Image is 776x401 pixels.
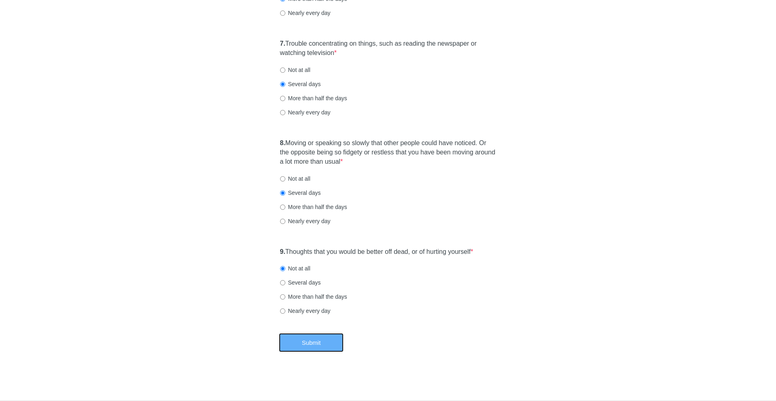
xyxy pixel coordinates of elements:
[280,247,473,257] label: Thoughts that you would be better off dead, or of hurting yourself
[280,11,285,16] input: Nearly every day
[280,108,331,116] label: Nearly every day
[280,94,347,102] label: More than half the days
[280,110,285,115] input: Nearly every day
[280,139,496,167] label: Moving or speaking so slowly that other people could have noticed. Or the opposite being so fidge...
[280,9,331,17] label: Nearly every day
[280,308,285,314] input: Nearly every day
[280,68,285,73] input: Not at all
[280,264,310,272] label: Not at all
[280,96,285,101] input: More than half the days
[279,333,344,352] button: Submit
[280,307,331,315] label: Nearly every day
[280,175,310,183] label: Not at all
[280,248,285,255] strong: 9.
[280,40,285,47] strong: 7.
[280,266,285,271] input: Not at all
[280,80,321,88] label: Several days
[280,293,347,301] label: More than half the days
[280,139,285,146] strong: 8.
[280,66,310,74] label: Not at all
[280,217,331,225] label: Nearly every day
[280,219,285,224] input: Nearly every day
[280,279,321,287] label: Several days
[280,280,285,285] input: Several days
[280,39,496,58] label: Trouble concentrating on things, such as reading the newspaper or watching television
[280,203,347,211] label: More than half the days
[280,176,285,182] input: Not at all
[280,190,285,196] input: Several days
[280,294,285,300] input: More than half the days
[280,82,285,87] input: Several days
[280,189,321,197] label: Several days
[280,205,285,210] input: More than half the days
